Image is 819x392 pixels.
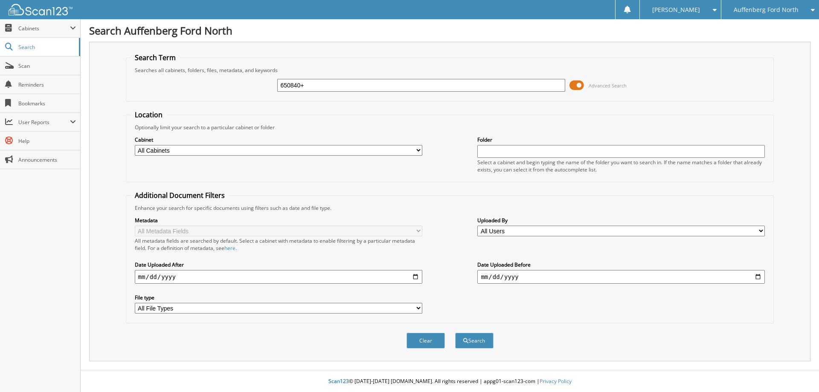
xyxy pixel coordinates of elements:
div: Enhance your search for specific documents using filters such as date and file type. [131,204,770,212]
span: Reminders [18,81,76,88]
div: All metadata fields are searched by default. Select a cabinet with metadata to enable filtering b... [135,237,422,252]
label: Date Uploaded After [135,261,422,268]
label: Uploaded By [477,217,765,224]
label: Folder [477,136,765,143]
span: [PERSON_NAME] [652,7,700,12]
span: Bookmarks [18,100,76,107]
legend: Additional Document Filters [131,191,229,200]
span: Advanced Search [589,82,627,89]
label: Cabinet [135,136,422,143]
button: Search [455,333,494,348]
label: Metadata [135,217,422,224]
div: Searches all cabinets, folders, files, metadata, and keywords [131,67,770,74]
iframe: Chat Widget [776,351,819,392]
label: Date Uploaded Before [477,261,765,268]
a: Privacy Policy [540,377,572,385]
span: User Reports [18,119,70,126]
span: Scan123 [328,377,349,385]
h1: Search Auffenberg Ford North [89,23,810,38]
img: scan123-logo-white.svg [9,4,73,15]
div: Select a cabinet and begin typing the name of the folder you want to search in. If the name match... [477,159,765,173]
span: Scan [18,62,76,70]
label: File type [135,294,422,301]
input: end [477,270,765,284]
button: Clear [407,333,445,348]
div: Optionally limit your search to a particular cabinet or folder [131,124,770,131]
span: Auffenberg Ford North [734,7,799,12]
legend: Location [131,110,167,119]
a: here [224,244,235,252]
input: start [135,270,422,284]
span: Announcements [18,156,76,163]
span: Help [18,137,76,145]
span: Search [18,44,75,51]
legend: Search Term [131,53,180,62]
span: Cabinets [18,25,70,32]
div: © [DATE]-[DATE] [DOMAIN_NAME]. All rights reserved | appg01-scan123-com | [81,371,819,392]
